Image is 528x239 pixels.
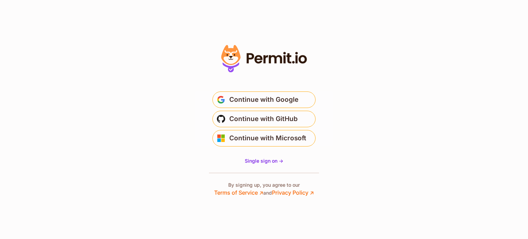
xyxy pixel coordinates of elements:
button: Continue with Microsoft [212,130,316,146]
span: Continue with Google [229,94,298,105]
p: By signing up, you agree to our and [214,182,314,197]
button: Continue with Google [212,91,316,108]
a: Terms of Service ↗ [214,189,263,196]
span: Continue with GitHub [229,113,298,124]
a: Privacy Policy ↗ [272,189,314,196]
span: Single sign on -> [245,158,283,164]
a: Single sign on -> [245,157,283,164]
span: Continue with Microsoft [229,133,306,144]
button: Continue with GitHub [212,111,316,127]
